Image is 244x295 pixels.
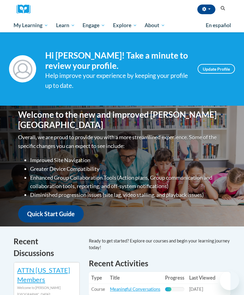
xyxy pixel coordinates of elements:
li: Greater Device Compatibility [30,165,226,173]
div: Main menu [9,18,235,32]
a: Explore [109,18,141,32]
th: Title [108,272,163,284]
div: Help improve your experience by keeping your profile up to date. [45,71,189,91]
button: Account Settings [197,5,215,14]
span: Course [91,287,105,292]
li: Improved Site Navigation [30,156,226,165]
a: About [141,18,169,32]
span: Engage [83,22,105,29]
iframe: Button to launch messaging window [220,271,239,290]
span: My Learning [14,22,48,29]
a: ATTN [US_STATE] Members [17,266,70,284]
th: Progress [163,272,187,284]
img: Profile Image [9,55,36,82]
span: [DATE] [189,287,203,292]
th: Last Viewed [187,272,218,284]
h4: Hi [PERSON_NAME]! Take a minute to review your profile. [45,50,189,71]
a: En español [202,19,235,32]
span: En español [206,22,231,28]
a: Meaningful Conversations [110,287,160,292]
li: Diminished progression issues (site lag, video stalling, and playback issues) [30,191,226,199]
p: Overall, we are proud to provide you with a more streamlined experience. Some of the specific cha... [18,133,226,150]
span: Learn [56,22,75,29]
a: Cox Campus [17,5,35,14]
a: Learn [52,18,79,32]
h4: Recent Discussions [14,236,80,259]
li: Enhanced Group Collaboration Tools (Action plans, Group communication and collaboration tools, re... [30,173,226,191]
span: About [145,22,165,29]
a: Update Profile [198,64,235,74]
button: Search [218,5,227,12]
img: Logo brand [17,5,35,14]
span: Explore [113,22,137,29]
h1: Recent Activities [89,258,230,269]
a: My Learning [10,18,52,32]
a: Quick Start Guide [18,205,84,223]
a: Engage [79,18,109,32]
th: Type [89,272,108,284]
h1: Welcome to the new and improved [PERSON_NAME][GEOGRAPHIC_DATA] [18,110,226,130]
div: Progress, % [165,287,171,291]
